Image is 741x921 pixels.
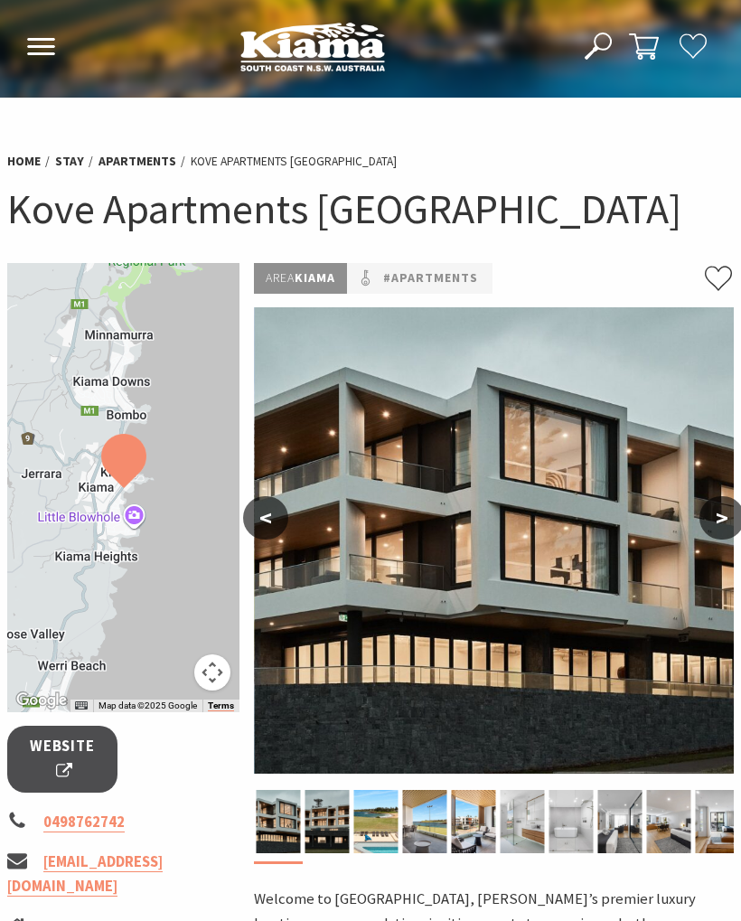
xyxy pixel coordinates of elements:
a: Website [7,726,117,792]
button: Keyboard shortcuts [75,700,88,712]
a: Terms (opens in new tab) [208,700,234,711]
a: Home [7,153,41,170]
img: Kiama Logo [240,22,385,71]
span: Website [30,735,95,783]
a: Stay [55,153,84,170]
a: Click to see this area on Google Maps [12,689,71,712]
span: Map data ©2025 Google [98,700,197,710]
h1: Kove Apartments [GEOGRAPHIC_DATA] [7,182,734,236]
a: #Apartments [383,268,478,288]
img: Google [12,689,71,712]
p: Kiama [254,263,347,293]
a: Apartments [98,153,176,170]
li: Kove Apartments [GEOGRAPHIC_DATA] [191,152,397,171]
a: 0498762742 [43,813,125,832]
span: Area [266,269,295,286]
button: < [243,496,288,540]
button: Map camera controls [194,654,230,691]
a: [EMAIL_ADDRESS][DOMAIN_NAME] [7,852,163,897]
